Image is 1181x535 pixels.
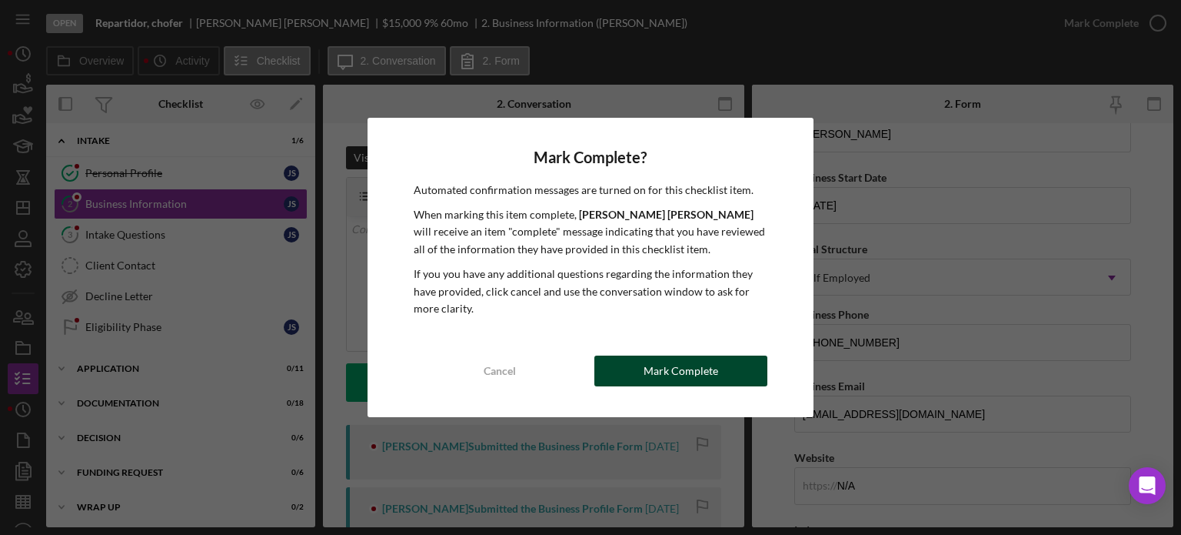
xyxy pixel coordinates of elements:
[1129,467,1166,504] div: Open Intercom Messenger
[414,182,768,199] p: Automated confirmation messages are turned on for this checklist item.
[594,356,767,386] button: Mark Complete
[414,356,587,386] button: Cancel
[484,356,516,386] div: Cancel
[414,266,768,317] p: If you you have any additional questions regarding the information they have provided, click canc...
[579,208,754,221] b: [PERSON_NAME] [PERSON_NAME]
[644,356,718,386] div: Mark Complete
[414,149,768,166] h4: Mark Complete?
[414,206,768,258] p: When marking this item complete, will receive an item "complete" message indicating that you have...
